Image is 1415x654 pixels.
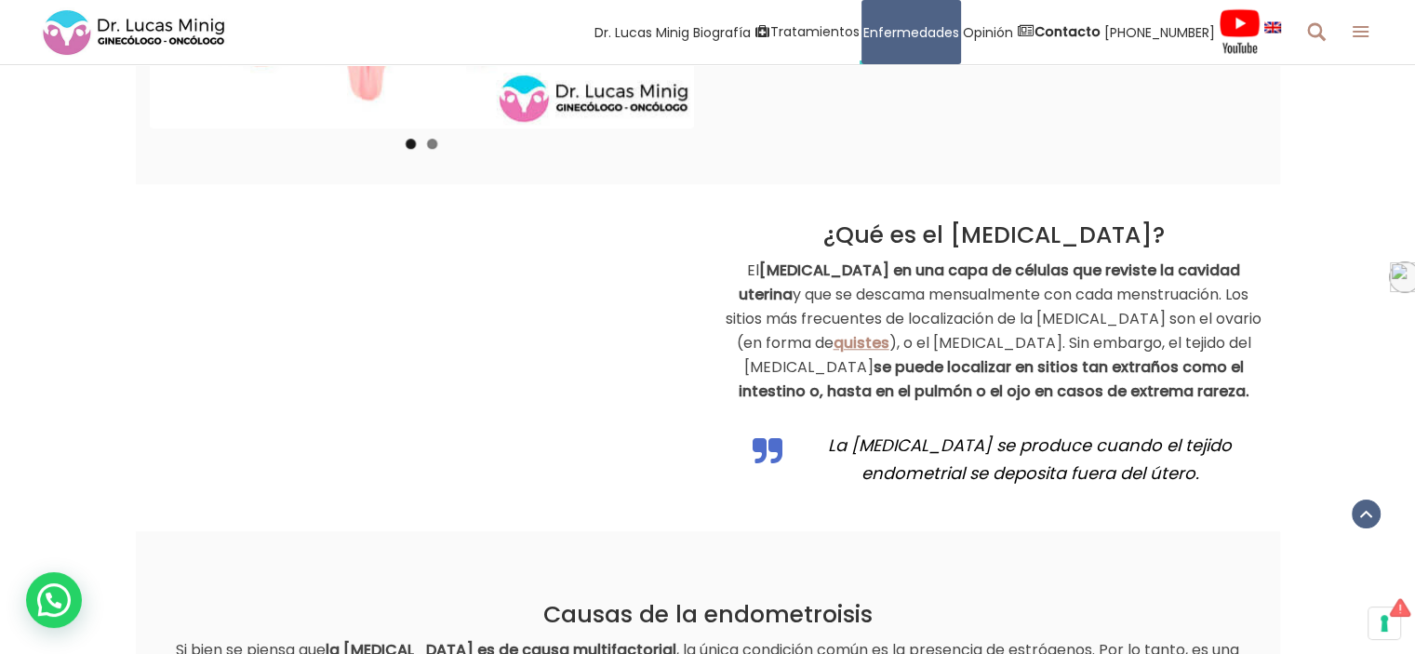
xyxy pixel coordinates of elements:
[1219,8,1261,55] img: Videos Youtube Ginecología
[1264,21,1281,33] img: language english
[722,259,1266,404] p: El y que se descama mensualmente con cada menstruación. Los sitios más frecuentes de localización...
[1104,21,1215,43] span: [PHONE_NUMBER]
[594,21,689,43] span: Dr. Lucas Minig
[963,21,1013,43] span: Opinión
[834,332,889,354] a: quistes
[828,434,1232,485] em: La [MEDICAL_DATA] se produce cuando el tejido endometrial se deposita fuera del útero.
[739,356,1249,402] strong: se puede localizar en sitios tan extraños como el intestino o, hasta en el pulmón o el ojo en cas...
[406,139,416,149] a: 1
[1035,22,1101,41] strong: Contacto
[150,601,1266,629] h2: Causas de la endometroisis
[693,21,751,43] span: Biografía
[770,21,860,43] span: Tratamientos
[739,260,1240,305] strong: [MEDICAL_DATA] en una capa de células que reviste la cavidad uterina
[427,139,437,149] a: 2
[722,221,1266,249] h2: ¿Qué es el [MEDICAL_DATA]?
[863,21,959,43] span: Enfermedades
